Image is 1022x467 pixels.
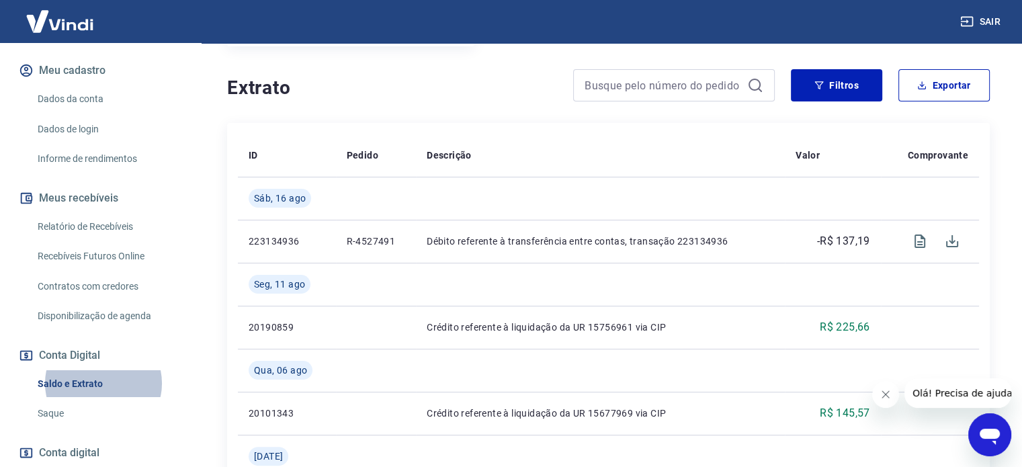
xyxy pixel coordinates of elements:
[904,225,936,257] span: Visualizar
[32,145,185,173] a: Informe de rendimentos
[957,9,1006,34] button: Sair
[427,235,774,248] p: Débito referente à transferência entre contas, transação 223134936
[16,1,103,42] img: Vindi
[820,319,870,335] p: R$ 225,66
[791,69,882,101] button: Filtros
[427,321,774,334] p: Crédito referente à liquidação da UR 15756961 via CIP
[16,183,185,213] button: Meus recebíveis
[32,273,185,300] a: Contratos com credores
[8,9,113,20] span: Olá! Precisa de ajuda?
[227,75,557,101] h4: Extrato
[254,364,307,377] span: Qua, 06 ago
[347,148,378,162] p: Pedido
[796,148,820,162] p: Valor
[904,378,1011,408] iframe: Mensagem da empresa
[820,405,870,421] p: R$ 145,57
[32,400,185,427] a: Saque
[249,321,325,334] p: 20190859
[32,302,185,330] a: Disponibilização de agenda
[968,413,1011,456] iframe: Botão para abrir a janela de mensagens
[908,148,968,162] p: Comprovante
[817,233,870,249] p: -R$ 137,19
[936,225,968,257] span: Download
[898,69,990,101] button: Exportar
[32,213,185,241] a: Relatório de Recebíveis
[32,116,185,143] a: Dados de login
[249,235,325,248] p: 223134936
[872,381,899,408] iframe: Fechar mensagem
[347,235,406,248] p: R-4527491
[32,243,185,270] a: Recebíveis Futuros Online
[427,407,774,420] p: Crédito referente à liquidação da UR 15677969 via CIP
[585,75,742,95] input: Busque pelo número do pedido
[32,85,185,113] a: Dados da conta
[254,278,305,291] span: Seg, 11 ago
[16,341,185,370] button: Conta Digital
[254,192,306,205] span: Sáb, 16 ago
[427,148,472,162] p: Descrição
[254,450,283,463] span: [DATE]
[249,148,258,162] p: ID
[249,407,325,420] p: 20101343
[16,56,185,85] button: Meu cadastro
[32,370,185,398] a: Saldo e Extrato
[39,443,99,462] span: Conta digital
